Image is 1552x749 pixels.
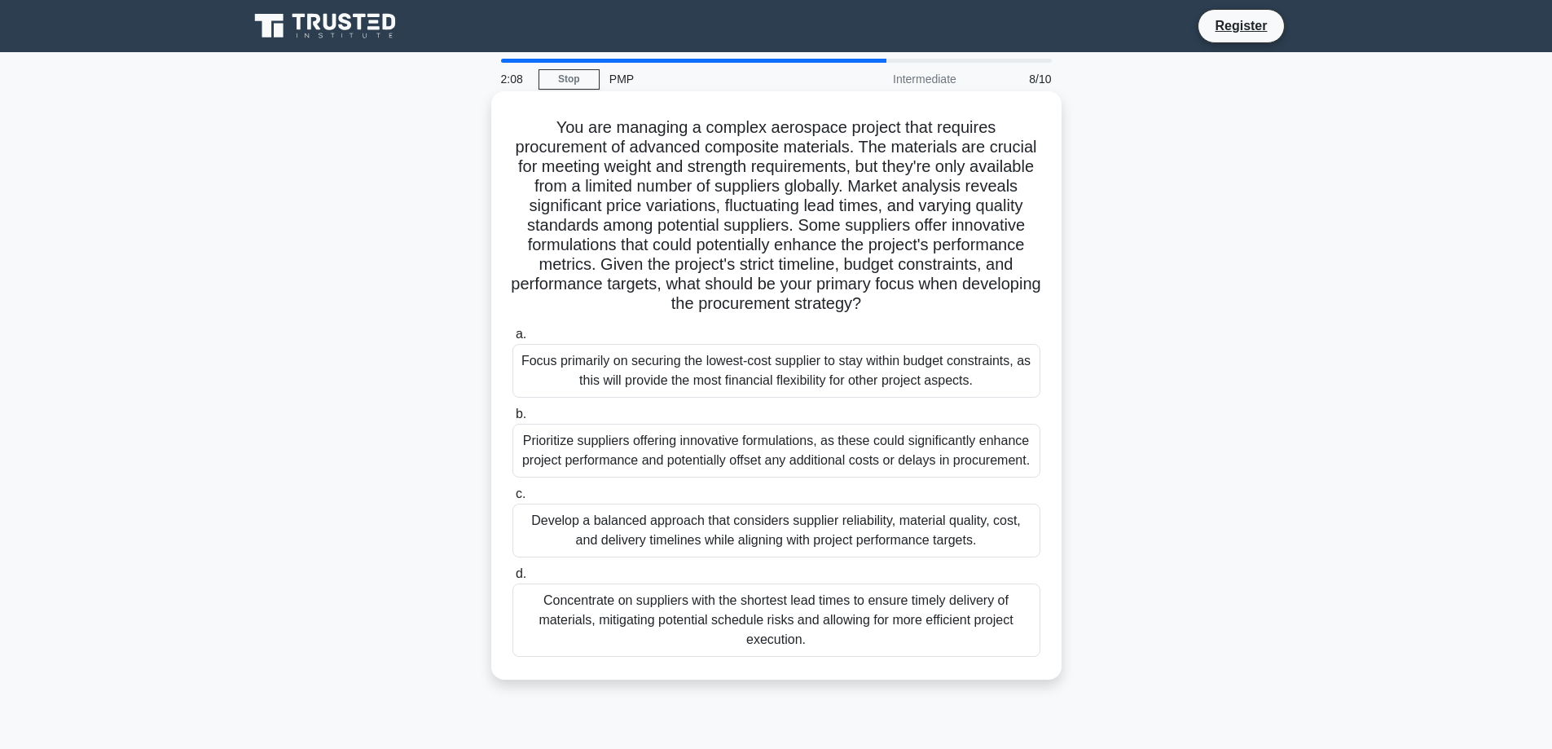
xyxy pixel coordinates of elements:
a: Register [1205,15,1277,36]
div: Concentrate on suppliers with the shortest lead times to ensure timely delivery of materials, mit... [512,584,1040,657]
div: PMP [600,63,824,95]
span: b. [516,407,526,421]
div: Develop a balanced approach that considers supplier reliability, material quality, cost, and deli... [512,504,1040,557]
span: d. [516,566,526,580]
div: Focus primarily on securing the lowest-cost supplier to stay within budget constraints, as this w... [512,344,1040,398]
div: 2:08 [491,63,539,95]
a: Stop [539,69,600,90]
div: Prioritize suppliers offering innovative formulations, as these could significantly enhance proje... [512,424,1040,478]
span: a. [516,327,526,341]
h5: You are managing a complex aerospace project that requires procurement of advanced composite mate... [511,117,1042,315]
div: Intermediate [824,63,966,95]
div: 8/10 [966,63,1062,95]
span: c. [516,487,525,500]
